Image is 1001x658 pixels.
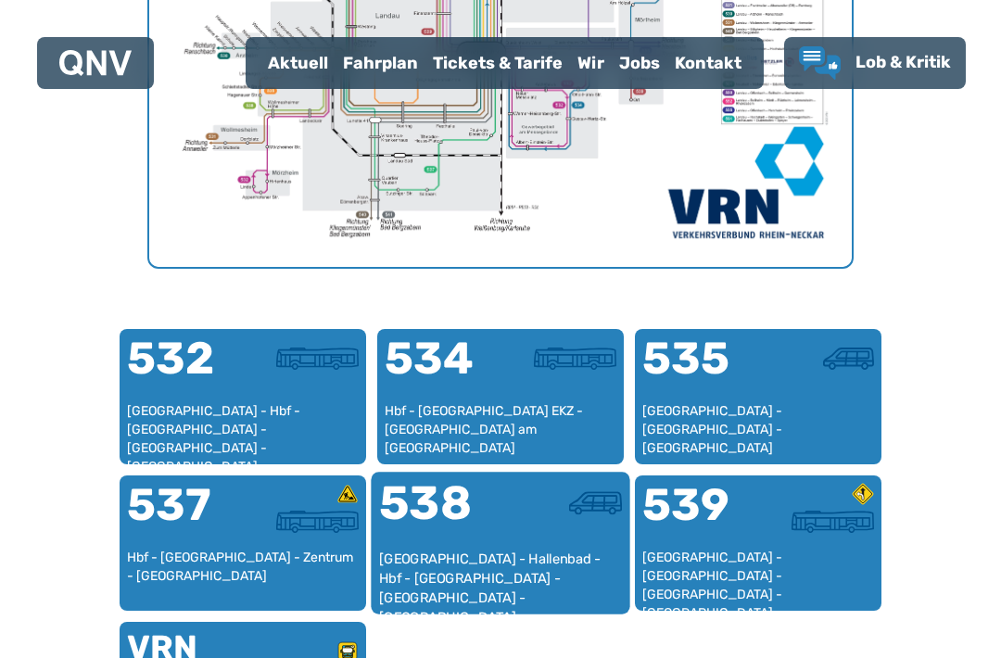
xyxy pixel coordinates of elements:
a: Jobs [612,39,667,87]
a: Kontakt [667,39,749,87]
a: Lob & Kritik [799,46,951,80]
img: Kleinbus [823,348,874,370]
a: Aktuell [260,39,336,87]
a: QNV Logo [59,44,132,82]
a: Tickets & Tarife [425,39,570,87]
div: 532 [127,336,243,403]
div: 539 [642,483,758,550]
div: 538 [379,480,500,550]
div: [GEOGRAPHIC_DATA] - [GEOGRAPHIC_DATA] - [GEOGRAPHIC_DATA] [642,402,874,457]
div: Hbf - [GEOGRAPHIC_DATA] EKZ - [GEOGRAPHIC_DATA] am [GEOGRAPHIC_DATA] [385,402,616,457]
div: 534 [385,336,500,403]
span: Lob & Kritik [855,52,951,72]
img: Stadtbus [276,348,359,370]
div: 537 [127,483,243,550]
div: [GEOGRAPHIC_DATA] - Hallenbad - Hbf - [GEOGRAPHIC_DATA] - [GEOGRAPHIC_DATA] - [GEOGRAPHIC_DATA] [379,550,623,606]
div: [GEOGRAPHIC_DATA] - [GEOGRAPHIC_DATA] - [GEOGRAPHIC_DATA] - [GEOGRAPHIC_DATA] - [GEOGRAPHIC_DATA]... [642,549,874,603]
img: QNV Logo [59,50,132,76]
div: [GEOGRAPHIC_DATA] - Hbf - [GEOGRAPHIC_DATA] - [GEOGRAPHIC_DATA] - [GEOGRAPHIC_DATA] - [GEOGRAPHIC... [127,402,359,457]
a: Fahrplan [336,39,425,87]
a: Wir [570,39,612,87]
div: Hbf - [GEOGRAPHIC_DATA] - Zentrum - [GEOGRAPHIC_DATA] [127,549,359,603]
img: Stadtbus [792,511,874,533]
div: 535 [642,336,758,403]
img: Stadtbus [534,348,616,370]
img: Stadtbus [276,511,359,533]
img: Kleinbus [568,491,622,514]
